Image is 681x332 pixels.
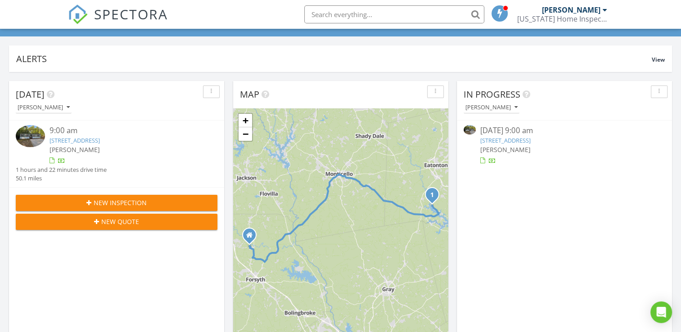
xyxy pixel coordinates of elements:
[464,125,665,165] a: [DATE] 9:00 am [STREET_ADDRESS] [PERSON_NAME]
[50,145,100,154] span: [PERSON_NAME]
[16,195,217,211] button: New Inspection
[68,4,88,24] img: The Best Home Inspection Software - Spectora
[650,301,672,323] div: Open Intercom Messenger
[304,5,484,23] input: Search everything...
[16,102,72,114] button: [PERSON_NAME]
[101,217,139,226] span: New Quote
[50,136,100,144] a: [STREET_ADDRESS]
[480,136,531,144] a: [STREET_ADDRESS]
[16,53,652,65] div: Alerts
[249,235,255,240] div: 146 Rivers Edge Dr, Forsyth GA 31029
[16,88,45,100] span: [DATE]
[652,56,665,63] span: View
[16,125,45,147] img: 9368047%2Fcover_photos%2FG3BPIDX72GFGJtOkd2nl%2Fsmall.jpg
[94,4,168,23] span: SPECTORA
[16,214,217,230] button: New Quote
[16,174,107,183] div: 50.1 miles
[464,125,476,134] img: 9368047%2Fcover_photos%2FG3BPIDX72GFGJtOkd2nl%2Fsmall.jpg
[480,125,648,136] div: [DATE] 9:00 am
[464,102,519,114] button: [PERSON_NAME]
[465,104,518,111] div: [PERSON_NAME]
[430,192,434,198] i: 1
[18,104,70,111] div: [PERSON_NAME]
[16,125,217,183] a: 9:00 am [STREET_ADDRESS] [PERSON_NAME] 1 hours and 22 minutes drive time 50.1 miles
[16,166,107,174] div: 1 hours and 22 minutes drive time
[240,88,259,100] span: Map
[432,194,437,200] div: 299 Little River Trail, Eatonton, GA 31024
[464,88,520,100] span: In Progress
[239,127,252,141] a: Zoom out
[68,12,168,31] a: SPECTORA
[50,125,201,136] div: 9:00 am
[542,5,600,14] div: [PERSON_NAME]
[480,145,531,154] span: [PERSON_NAME]
[517,14,607,23] div: Georgia Home Inspection Services LLC
[239,114,252,127] a: Zoom in
[94,198,147,207] span: New Inspection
